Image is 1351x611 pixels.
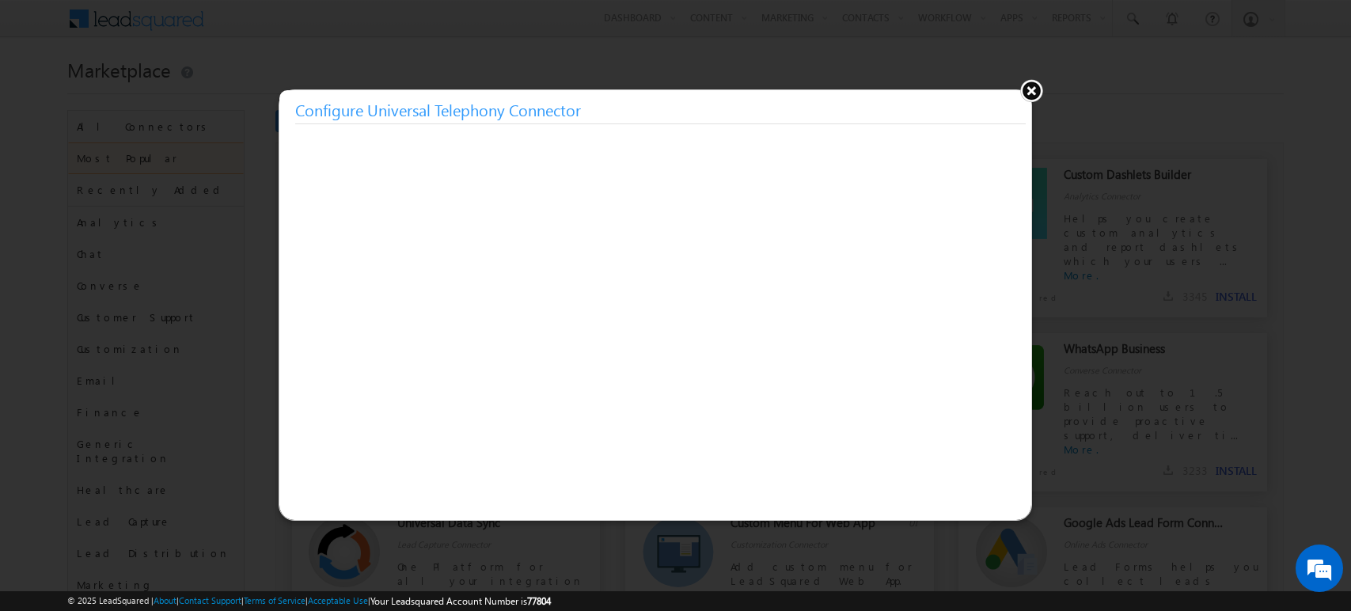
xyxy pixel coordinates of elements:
[527,595,551,607] span: 77804
[244,595,305,605] a: Terms of Service
[154,595,176,605] a: About
[67,594,551,609] span: © 2025 LeadSquared | | | | |
[308,595,368,605] a: Acceptable Use
[370,595,551,607] span: Your Leadsquared Account Number is
[295,96,1026,124] h3: Configure Universal Telephony Connector
[179,595,241,605] a: Contact Support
